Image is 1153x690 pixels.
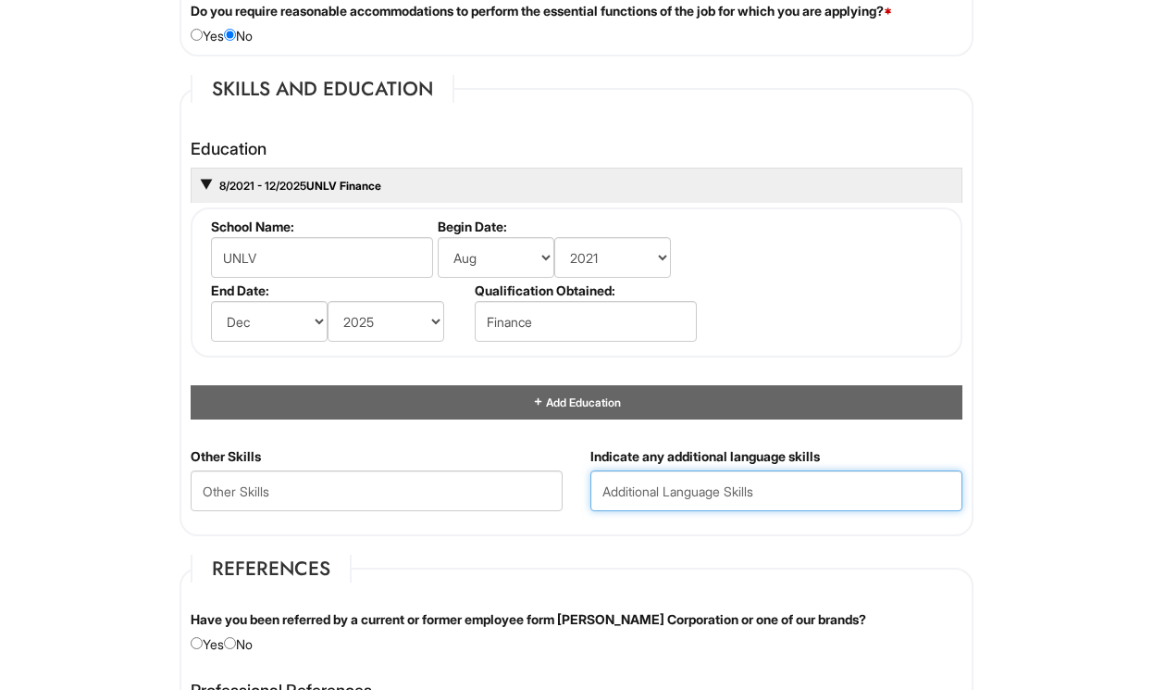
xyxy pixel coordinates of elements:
[191,610,866,629] label: Have you been referred by a current or former employee form [PERSON_NAME] Corporation or one of o...
[191,555,352,583] legend: References
[590,470,962,511] input: Additional Language Skills
[177,2,976,45] div: Yes No
[532,395,621,409] a: Add Education
[438,219,694,234] label: Begin Date:
[191,140,962,158] h4: Education
[191,470,563,511] input: Other Skills
[177,610,976,654] div: Yes No
[191,2,892,20] label: Do you require reasonable accommodations to perform the essential functions of the job for which ...
[590,447,820,466] label: Indicate any additional language skills
[217,179,306,193] span: 8/2021 - 12/2025
[544,395,621,409] span: Add Education
[211,282,467,298] label: End Date:
[191,75,454,103] legend: Skills and Education
[211,219,430,234] label: School Name:
[191,447,261,466] label: Other Skills
[475,282,694,298] label: Qualification Obtained:
[217,179,381,193] a: 8/2021 - 12/2025UNLV Finance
